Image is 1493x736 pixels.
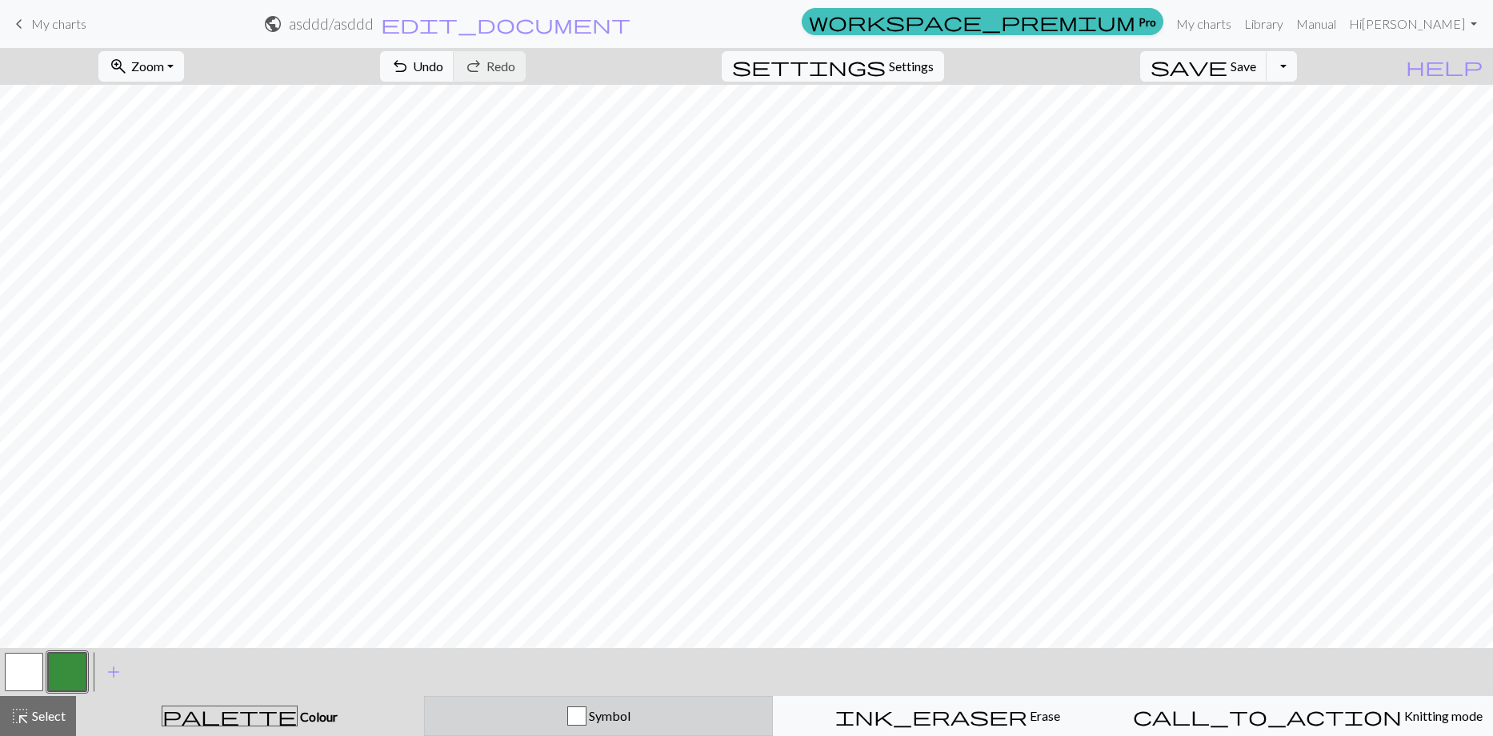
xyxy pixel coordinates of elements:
[1238,8,1290,40] a: Library
[1343,8,1483,40] a: Hi[PERSON_NAME]
[889,57,934,76] span: Settings
[586,708,630,723] span: Symbol
[131,58,164,74] span: Zoom
[10,10,86,38] a: My charts
[424,696,774,736] button: Symbol
[76,696,424,736] button: Colour
[1151,55,1227,78] span: save
[162,705,297,727] span: palette
[380,51,454,82] button: Undo
[1123,696,1493,736] button: Knitting mode
[31,16,86,31] span: My charts
[1406,55,1483,78] span: help
[809,10,1135,33] span: workspace_premium
[10,705,30,727] span: highlight_alt
[1290,8,1343,40] a: Manual
[381,13,630,35] span: edit_document
[98,51,184,82] button: Zoom
[722,51,944,82] button: SettingsSettings
[30,708,66,723] span: Select
[732,57,886,76] i: Settings
[10,13,29,35] span: keyboard_arrow_left
[1402,708,1483,723] span: Knitting mode
[732,55,886,78] span: settings
[109,55,128,78] span: zoom_in
[1140,51,1267,82] button: Save
[289,14,374,33] h2: asddd / asddd
[413,58,443,74] span: Undo
[390,55,410,78] span: undo
[263,13,282,35] span: public
[835,705,1027,727] span: ink_eraser
[802,8,1163,35] a: Pro
[773,696,1123,736] button: Erase
[1231,58,1256,74] span: Save
[104,661,123,683] span: add
[298,709,338,724] span: Colour
[1170,8,1238,40] a: My charts
[1027,708,1060,723] span: Erase
[1133,705,1402,727] span: call_to_action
